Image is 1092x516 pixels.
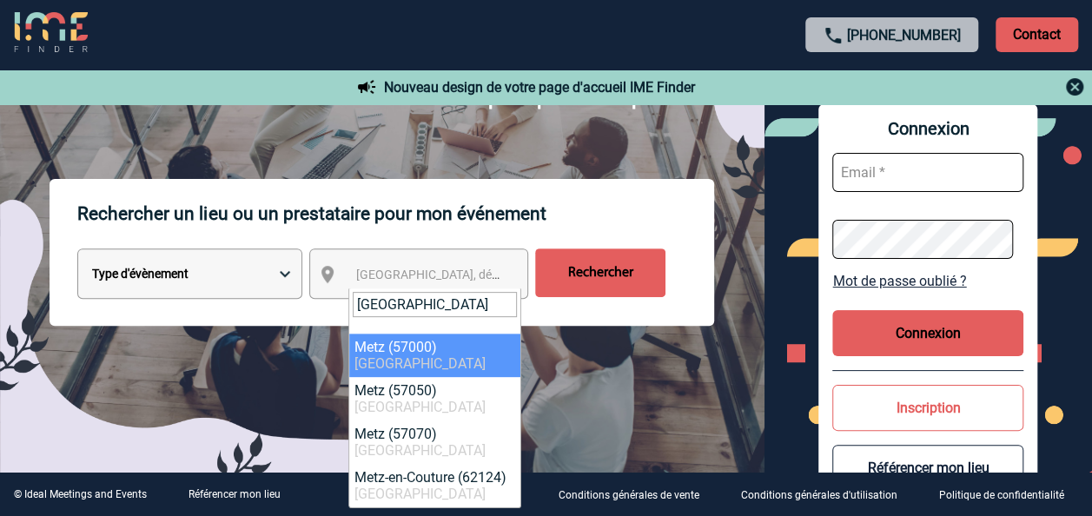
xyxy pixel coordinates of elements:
[355,268,597,281] span: [GEOGRAPHIC_DATA], département, région...
[559,490,699,502] p: Conditions générales de vente
[77,179,714,248] p: Rechercher un lieu ou un prestataire pour mon événement
[832,385,1023,431] button: Inscription
[939,490,1064,502] p: Politique de confidentialité
[823,25,844,46] img: call-24-px.png
[189,488,281,500] a: Référencer mon lieu
[996,17,1078,52] p: Contact
[741,490,897,502] p: Conditions générales d'utilisation
[349,377,520,420] li: Metz (57050)
[832,273,1023,289] a: Mot de passe oublié ?
[847,27,961,43] a: [PHONE_NUMBER]
[354,486,486,502] span: [GEOGRAPHIC_DATA]
[354,399,486,415] span: [GEOGRAPHIC_DATA]
[832,118,1023,139] span: Connexion
[354,442,486,459] span: [GEOGRAPHIC_DATA]
[545,486,727,503] a: Conditions générales de vente
[14,488,147,500] div: © Ideal Meetings and Events
[832,153,1023,192] input: Email *
[727,486,925,503] a: Conditions générales d'utilisation
[349,334,520,377] li: Metz (57000)
[832,445,1023,491] button: Référencer mon lieu
[349,464,520,507] li: Metz-en-Couture (62124)
[535,248,665,297] input: Rechercher
[354,355,486,372] span: [GEOGRAPHIC_DATA]
[832,310,1023,356] button: Connexion
[925,486,1092,503] a: Politique de confidentialité
[349,420,520,464] li: Metz (57070)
